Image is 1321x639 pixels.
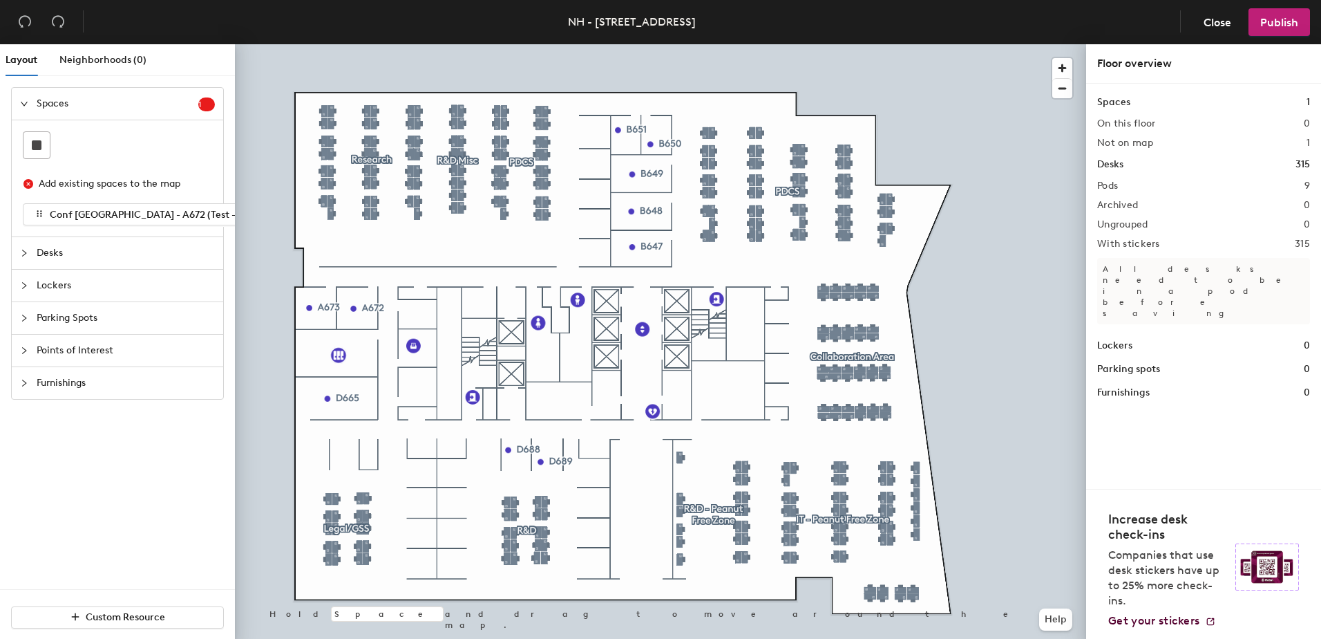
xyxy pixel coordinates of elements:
[37,302,215,334] span: Parking Spots
[20,314,28,322] span: collapsed
[1097,200,1138,211] h2: Archived
[1304,180,1310,192] h2: 9
[1097,239,1160,250] h2: With stickers
[20,249,28,257] span: collapsed
[1097,219,1148,230] h2: Ungrouped
[39,176,203,192] div: Add existing spaces to the map
[50,209,296,221] span: Conf [GEOGRAPHIC_DATA] - A672 (Test - Do not book)
[20,346,28,355] span: collapsed
[1235,544,1299,591] img: Sticker logo
[1295,239,1310,250] h2: 315
[11,8,39,36] button: Undo (⌘ + Z)
[568,13,696,30] div: NH - [STREET_ADDRESS]
[1192,8,1243,36] button: Close
[23,179,33,189] span: close-circle
[86,611,165,623] span: Custom Resource
[20,100,28,108] span: expanded
[1260,16,1298,29] span: Publish
[1108,614,1199,627] span: Get your stickers
[1295,157,1310,172] h1: 315
[1304,338,1310,353] h1: 0
[1306,138,1310,149] h2: 1
[1304,200,1310,211] h2: 0
[20,281,28,290] span: collapsed
[1108,548,1227,609] p: Companies that use desk stickers have up to 25% more check-ins.
[37,270,215,302] span: Lockers
[1097,258,1310,324] p: All desks need to be in a pod before saving
[23,203,308,225] button: Conf [GEOGRAPHIC_DATA] - A672 (Test - Do not book)
[37,88,198,120] span: Spaces
[198,98,215,111] sup: 1
[20,379,28,387] span: collapsed
[1248,8,1310,36] button: Publish
[1097,362,1160,377] h1: Parking spots
[1039,609,1072,631] button: Help
[11,606,224,629] button: Custom Resource
[1097,118,1156,129] h2: On this floor
[1097,138,1153,149] h2: Not on map
[37,237,215,269] span: Desks
[1097,55,1310,72] div: Floor overview
[1097,180,1118,192] h2: Pods
[1304,385,1310,400] h1: 0
[1097,157,1123,172] h1: Desks
[1304,118,1310,129] h2: 0
[1204,16,1231,29] span: Close
[37,335,215,367] span: Points of Interest
[198,100,215,109] span: 1
[1097,95,1130,110] h1: Spaces
[37,367,215,399] span: Furnishings
[1097,385,1150,400] h1: Furnishings
[1306,95,1310,110] h1: 1
[1108,512,1227,542] h4: Increase desk check-ins
[1304,219,1310,230] h2: 0
[1097,338,1132,353] h1: Lockers
[1108,614,1216,628] a: Get your stickers
[44,8,72,36] button: Redo (⌘ + ⇧ + Z)
[59,54,146,66] span: Neighborhoods (0)
[1304,362,1310,377] h1: 0
[6,54,37,66] span: Layout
